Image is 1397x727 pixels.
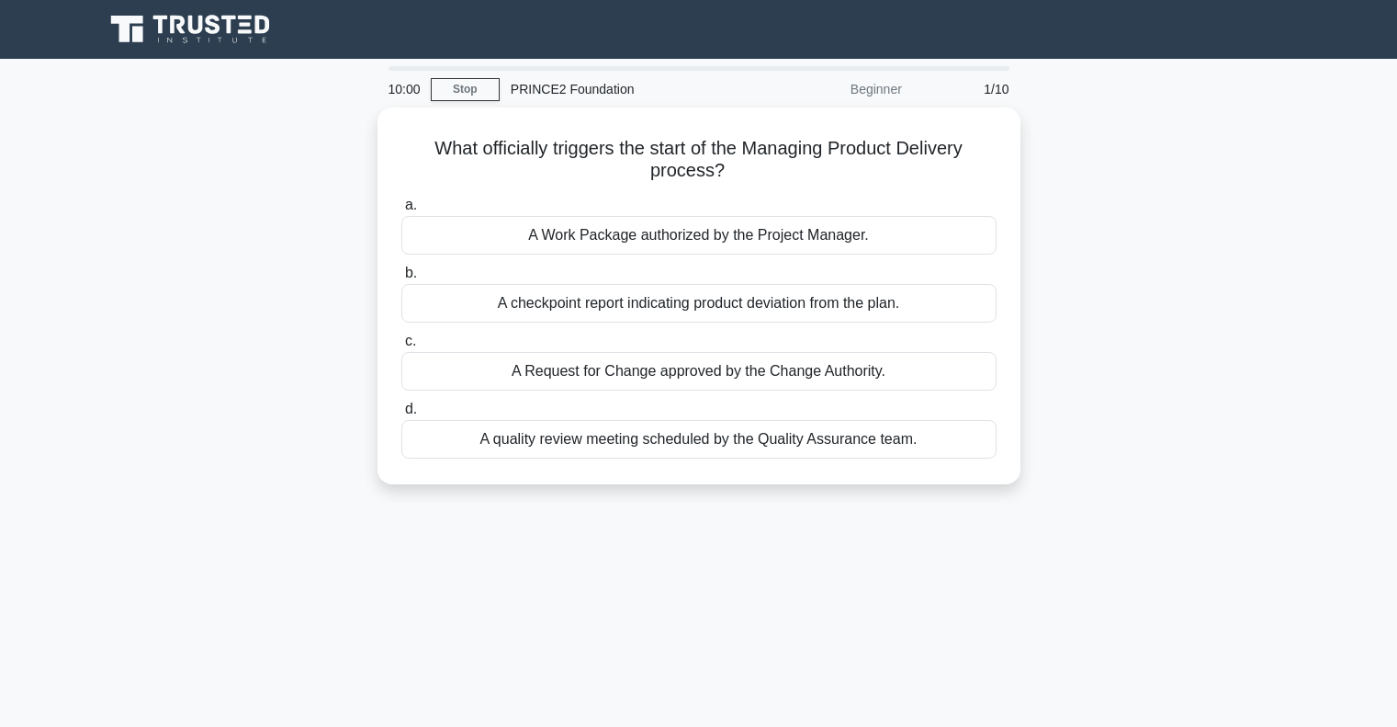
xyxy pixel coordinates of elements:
[401,352,997,391] div: A Request for Change approved by the Change Authority.
[401,216,997,255] div: A Work Package authorized by the Project Manager.
[405,333,416,348] span: c.
[400,137,998,183] h5: What officially triggers the start of the Managing Product Delivery process?
[401,420,997,459] div: A quality review meeting scheduled by the Quality Assurance team.
[500,71,752,108] div: PRINCE2 Foundation
[752,71,913,108] div: Beginner
[431,78,500,101] a: Stop
[913,71,1020,108] div: 1/10
[401,284,997,323] div: A checkpoint report indicating product deviation from the plan.
[405,197,417,212] span: a.
[405,265,417,280] span: b.
[405,401,417,416] span: d.
[377,71,431,108] div: 10:00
